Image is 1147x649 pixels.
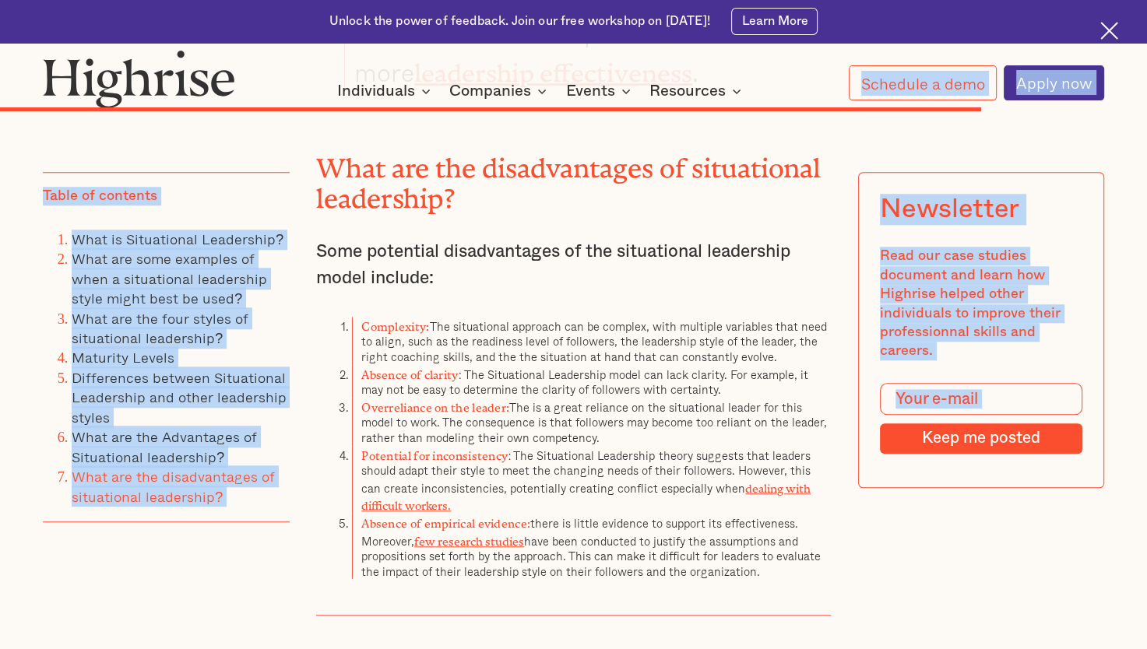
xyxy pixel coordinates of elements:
div: Resources [649,82,746,100]
a: Maturity Levels [72,347,174,369]
img: Highrise logo [43,50,234,107]
a: What are the four styles of situational leadership? [72,307,248,349]
strong: Potential for inconsistency [361,449,508,457]
div: Resources [649,82,726,100]
li: The situational approach can be complex, with multiple variables that need to align, such as the ... [352,317,832,365]
div: Companies [449,82,531,100]
a: Learn More [731,8,818,35]
div: Events [566,82,615,100]
h2: What are the disadvantages of situational leadership? [316,146,832,207]
div: Individuals [337,82,435,100]
strong: Complexity: [361,320,429,328]
a: few research studies [414,535,524,542]
a: What are some examples of when a situational leadership style might best be used? [72,247,267,309]
a: Differences between Situational Leadership and other leadership styles [72,367,287,428]
a: What are the Advantages of Situational leadership? [72,426,257,467]
a: What is Situational Leadership? [72,228,283,250]
input: Your e-mail [880,383,1082,415]
form: Modal Form [880,383,1082,454]
div: Table of contents [43,187,157,205]
li: : The Situational Leadership model can lack clarity. For example, it may not be easy to determine... [352,365,832,398]
p: Some potential disadvantages of the situational leadership model include: [316,238,832,292]
div: Newsletter [880,195,1019,226]
div: Read our case studies document and learn how Highrise helped other individuals to improve their p... [880,247,1082,361]
a: What are the disadvantages of situational leadership? [72,465,275,507]
li: : The Situational Leadership theory suggests that leaders should adapt their style to meet the ch... [352,446,832,514]
div: Events [566,82,635,100]
li: there is little evidence to support its effectiveness. Moreover, have been conducted to justify t... [352,514,832,579]
a: Schedule a demo [849,65,997,100]
strong: Overreliance on the leader: [361,401,509,409]
input: Keep me posted [880,424,1082,454]
div: Unlock the power of feedback. Join our free workshop on [DATE]! [329,13,710,30]
a: Apply now [1004,65,1104,100]
li: The is a great reliance on the situational leader for this model to work. The consequence is that... [352,398,832,446]
strong: Absence of empirical evidence: [361,517,530,524]
div: Individuals [337,82,415,100]
strong: Absence of clarity [361,368,458,376]
div: Companies [449,82,551,100]
img: Cross icon [1100,22,1118,40]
